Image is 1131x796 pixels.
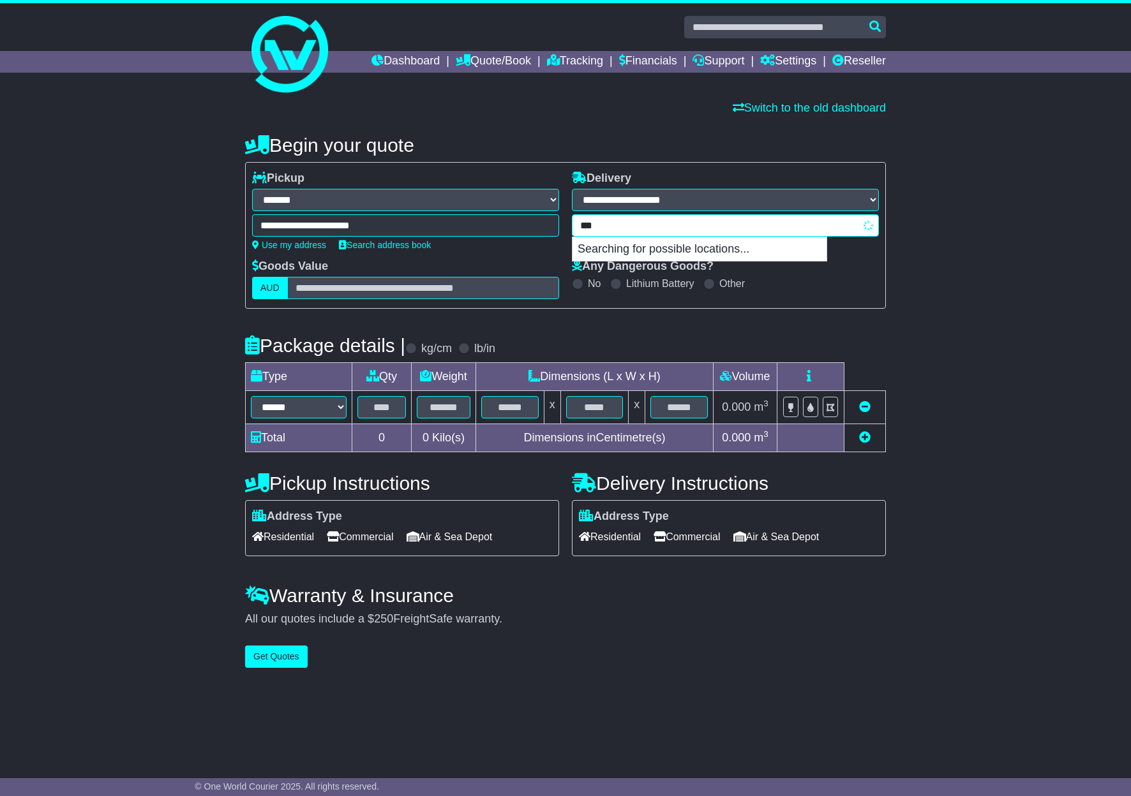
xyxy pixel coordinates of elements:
[626,277,694,290] label: Lithium Battery
[245,473,559,494] h4: Pickup Instructions
[760,51,816,73] a: Settings
[619,51,677,73] a: Financials
[252,260,328,274] label: Goods Value
[374,612,393,625] span: 250
[654,527,720,547] span: Commercial
[476,363,713,391] td: Dimensions (L x W x H)
[544,391,560,424] td: x
[763,399,768,408] sup: 3
[423,431,429,444] span: 0
[245,335,405,356] h4: Package details |
[245,612,886,626] div: All our quotes include a $ FreightSafe warranty.
[245,585,886,606] h4: Warranty & Insurance
[719,277,745,290] label: Other
[722,431,751,444] span: 0.000
[421,342,452,356] label: kg/cm
[252,240,326,250] a: Use my address
[476,424,713,452] td: Dimensions in Centimetre(s)
[339,240,431,250] a: Search address book
[245,135,886,156] h4: Begin your quote
[456,51,531,73] a: Quote/Book
[412,424,476,452] td: Kilo(s)
[763,429,768,439] sup: 3
[572,214,879,237] typeahead: Please provide city
[252,277,288,299] label: AUD
[754,431,768,444] span: m
[588,277,601,290] label: No
[245,645,308,668] button: Get Quotes
[579,527,641,547] span: Residential
[629,391,645,424] td: x
[246,424,352,452] td: Total
[252,527,314,547] span: Residential
[252,172,304,186] label: Pickup
[859,401,871,413] a: Remove this item
[832,51,886,73] a: Reseller
[407,527,493,547] span: Air & Sea Depot
[573,237,827,262] p: Searching for possible locations...
[327,527,393,547] span: Commercial
[859,431,871,444] a: Add new item
[371,51,440,73] a: Dashboard
[572,473,886,494] h4: Delivery Instructions
[579,510,669,524] label: Address Type
[474,342,495,356] label: lb/in
[547,51,603,73] a: Tracking
[572,260,714,274] label: Any Dangerous Goods?
[195,781,379,792] span: © One World Courier 2025. All rights reserved.
[352,363,412,391] td: Qty
[412,363,476,391] td: Weight
[252,510,342,524] label: Address Type
[733,101,886,114] a: Switch to the old dashboard
[713,363,777,391] td: Volume
[572,172,631,186] label: Delivery
[246,363,352,391] td: Type
[733,527,820,547] span: Air & Sea Depot
[352,424,412,452] td: 0
[754,401,768,413] span: m
[693,51,744,73] a: Support
[722,401,751,413] span: 0.000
